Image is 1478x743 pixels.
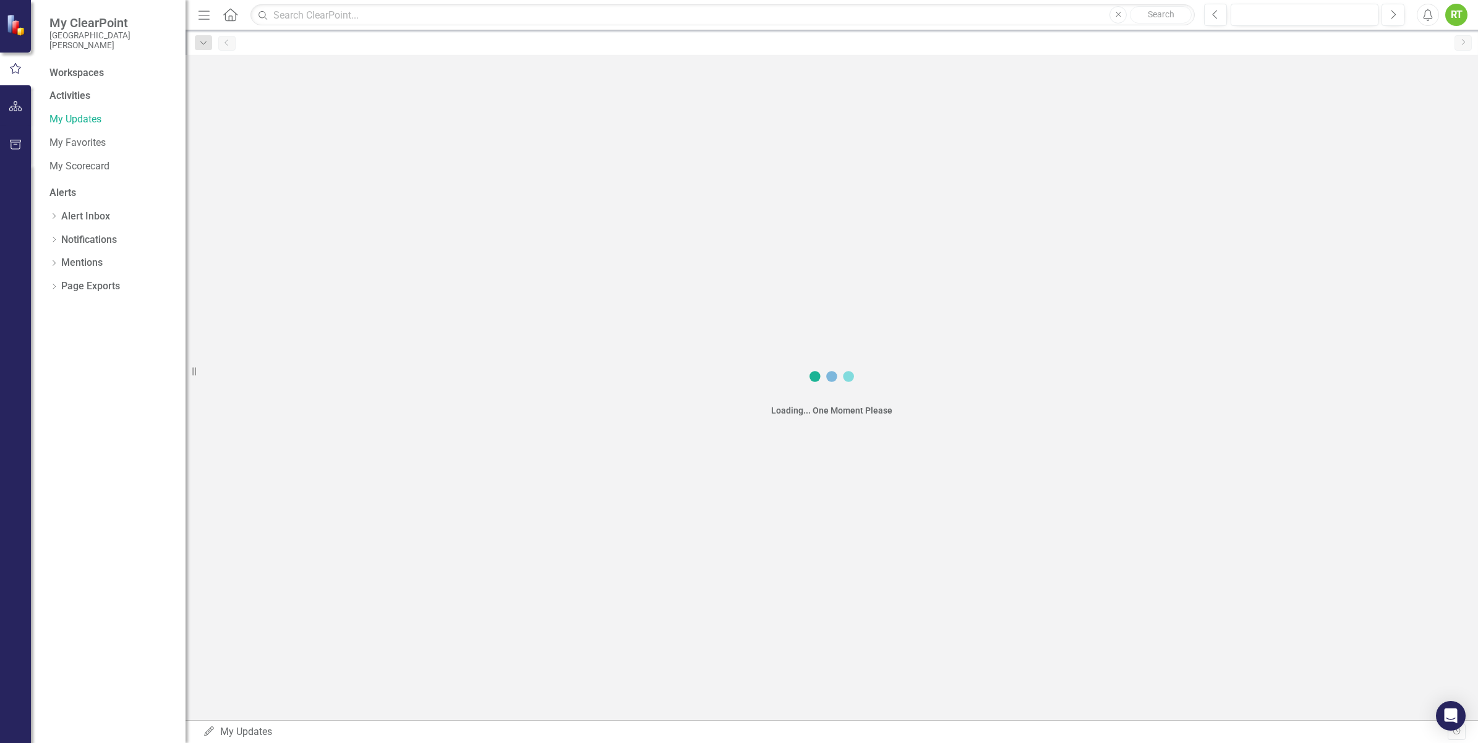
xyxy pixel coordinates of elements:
[771,404,892,417] div: Loading... One Moment Please
[49,66,104,80] div: Workspaces
[1436,701,1466,731] div: Open Intercom Messenger
[203,725,1448,739] div: My Updates
[49,159,173,174] a: My Scorecard
[61,233,117,247] a: Notifications
[49,89,173,103] div: Activities
[49,186,173,200] div: Alerts
[49,113,173,127] a: My Updates
[6,14,28,36] img: ClearPoint Strategy
[250,4,1195,26] input: Search ClearPoint...
[61,256,103,270] a: Mentions
[61,279,120,294] a: Page Exports
[1130,6,1192,23] button: Search
[1148,9,1174,19] span: Search
[49,136,173,150] a: My Favorites
[49,30,173,51] small: [GEOGRAPHIC_DATA][PERSON_NAME]
[1445,4,1467,26] button: RT
[61,210,110,224] a: Alert Inbox
[49,15,173,30] span: My ClearPoint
